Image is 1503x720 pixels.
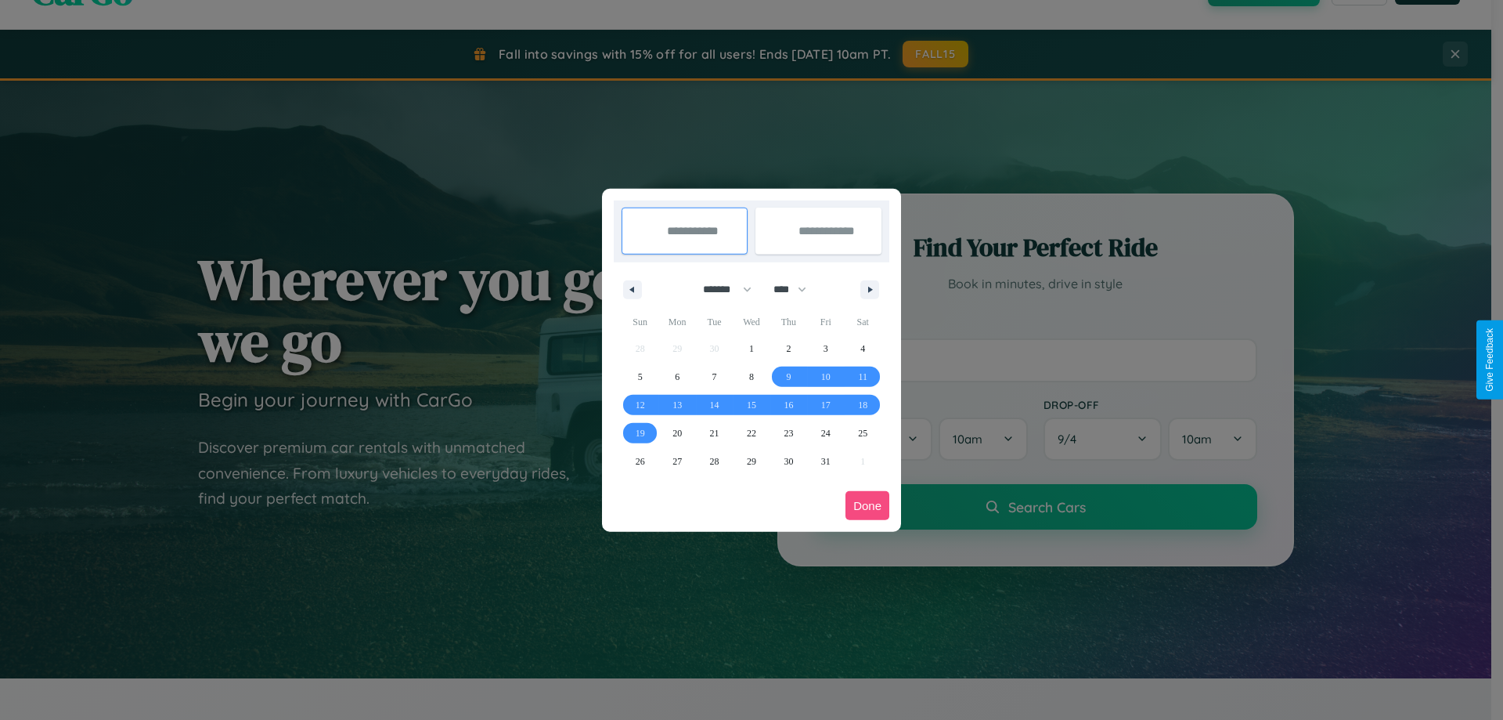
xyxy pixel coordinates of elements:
button: 3 [807,335,844,363]
span: 19 [636,419,645,447]
button: 1 [733,335,770,363]
span: Sat [845,309,881,335]
span: 17 [821,391,831,419]
button: 14 [696,391,733,419]
button: 24 [807,419,844,447]
button: 23 [770,419,807,447]
span: 30 [784,447,793,476]
button: 22 [733,419,770,447]
span: 1 [749,335,754,363]
button: 13 [658,391,695,419]
span: 21 [710,419,719,447]
span: 12 [636,391,645,419]
span: 28 [710,447,719,476]
span: Sun [622,309,658,335]
span: 5 [638,363,643,391]
span: 8 [749,363,754,391]
button: 28 [696,447,733,476]
button: 8 [733,363,770,391]
span: 20 [672,419,682,447]
button: 5 [622,363,658,391]
span: 9 [786,363,791,391]
div: Give Feedback [1484,328,1495,392]
span: Mon [658,309,695,335]
span: 3 [824,335,828,363]
span: 2 [786,335,791,363]
span: Fri [807,309,844,335]
span: 23 [784,419,793,447]
button: 7 [696,363,733,391]
span: Wed [733,309,770,335]
span: 10 [821,363,831,391]
span: 25 [858,419,867,447]
span: 26 [636,447,645,476]
button: Done [845,491,889,520]
button: 26 [622,447,658,476]
button: 9 [770,363,807,391]
button: 12 [622,391,658,419]
span: 14 [710,391,719,419]
button: 21 [696,419,733,447]
button: 27 [658,447,695,476]
button: 17 [807,391,844,419]
button: 11 [845,363,881,391]
span: 15 [747,391,756,419]
button: 6 [658,363,695,391]
button: 31 [807,447,844,476]
button: 20 [658,419,695,447]
span: 29 [747,447,756,476]
span: 7 [712,363,717,391]
span: 27 [672,447,682,476]
button: 25 [845,419,881,447]
button: 4 [845,335,881,363]
span: 11 [858,363,867,391]
span: 22 [747,419,756,447]
span: Thu [770,309,807,335]
span: 6 [675,363,679,391]
span: 24 [821,419,831,447]
span: Tue [696,309,733,335]
button: 16 [770,391,807,419]
button: 29 [733,447,770,476]
button: 18 [845,391,881,419]
span: 16 [784,391,793,419]
button: 2 [770,335,807,363]
span: 18 [858,391,867,419]
button: 15 [733,391,770,419]
button: 19 [622,419,658,447]
span: 13 [672,391,682,419]
span: 4 [860,335,865,363]
span: 31 [821,447,831,476]
button: 30 [770,447,807,476]
button: 10 [807,363,844,391]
